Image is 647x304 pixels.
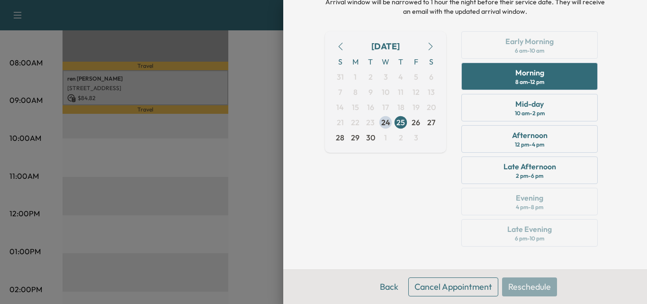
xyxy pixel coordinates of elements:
div: 10 am - 2 pm [515,110,545,117]
span: 10 [382,86,389,98]
div: Late Afternoon [503,161,556,172]
div: Mid-day [515,98,544,110]
span: 28 [336,132,344,143]
span: 2 [399,132,403,143]
span: 3 [414,132,418,143]
span: 1 [354,71,357,83]
span: 22 [351,117,359,128]
span: 5 [414,71,418,83]
span: 3 [384,71,388,83]
span: 9 [368,86,373,98]
button: Cancel Appointment [408,277,498,296]
span: 26 [412,117,420,128]
span: M [348,54,363,69]
span: T [363,54,378,69]
span: 12 [413,86,420,98]
span: F [408,54,423,69]
div: 2 pm - 6 pm [516,172,543,180]
div: Afternoon [512,129,548,141]
div: 12 pm - 4 pm [515,141,544,148]
span: 23 [366,117,375,128]
span: 19 [413,101,420,113]
span: 6 [429,71,433,83]
span: 17 [382,101,389,113]
span: 1 [384,132,387,143]
span: T [393,54,408,69]
span: 15 [352,101,359,113]
div: Morning [515,67,544,78]
span: 13 [428,86,435,98]
span: 8 [353,86,358,98]
span: 21 [337,117,344,128]
span: 11 [398,86,404,98]
button: Back [374,277,404,296]
span: W [378,54,393,69]
span: 29 [351,132,359,143]
span: S [332,54,348,69]
span: 7 [338,86,342,98]
span: 16 [367,101,374,113]
span: 27 [427,117,435,128]
span: 4 [398,71,403,83]
span: 25 [396,117,405,128]
span: 31 [337,71,344,83]
div: [DATE] [371,40,400,53]
span: 30 [366,132,375,143]
span: S [423,54,439,69]
span: 2 [368,71,373,83]
span: 24 [381,117,390,128]
span: 14 [336,101,344,113]
span: 18 [397,101,404,113]
span: 20 [427,101,436,113]
div: 8 am - 12 pm [515,78,544,86]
